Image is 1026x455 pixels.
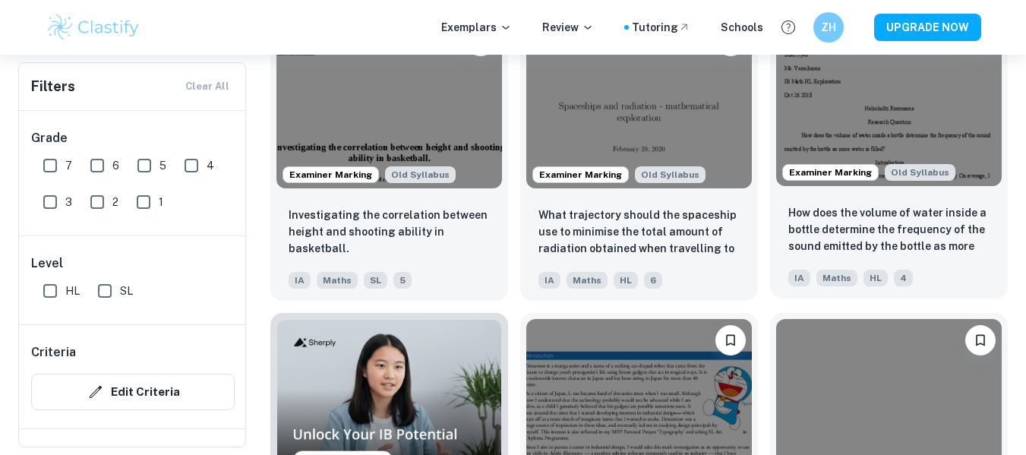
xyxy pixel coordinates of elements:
h6: Criteria [31,343,76,362]
a: Tutoring [632,19,690,36]
img: Maths IA example thumbnail: How does the volume of water inside a bo [776,17,1002,187]
span: 6 [644,272,662,289]
h6: ZH [819,19,837,36]
div: Although this IA is written for the old math syllabus (last exam in November 2020), the current I... [385,166,456,183]
div: Although this IA is written for the old math syllabus (last exam in November 2020), the current I... [635,166,706,183]
span: 2 [112,194,118,210]
button: UPGRADE NOW [874,14,981,41]
span: Examiner Marking [533,168,628,182]
h6: Level [31,254,235,273]
p: Investigating the correlation between height and shooting ability in basketball. [289,207,490,257]
h6: Grade [31,129,235,147]
a: Examiner MarkingAlthough this IA is written for the old math syllabus (last exam in November 2020... [520,14,758,302]
div: Although this IA is written for the old math syllabus (last exam in November 2020), the current I... [885,164,955,181]
p: Review [542,19,594,36]
img: Maths IA example thumbnail: Investigating the correlation between he [276,20,502,189]
span: Maths [816,270,857,286]
span: 1 [159,194,163,210]
span: Maths [317,272,358,289]
p: What trajectory should the spaceship use to minimise the total amount of radiation obtained when ... [538,207,740,258]
p: Exemplars [441,19,512,36]
span: 5 [393,272,412,289]
span: 7 [65,157,72,174]
span: IA [289,272,311,289]
span: 5 [159,157,166,174]
span: SL [364,272,387,289]
span: HL [614,272,638,289]
span: Old Syllabus [635,166,706,183]
a: Examiner MarkingAlthough this IA is written for the old math syllabus (last exam in November 2020... [770,14,1008,302]
p: How does the volume of water inside a bottle determine the frequency of the sound emitted by the ... [788,204,990,256]
span: 4 [207,157,214,174]
a: Schools [721,19,763,36]
span: 4 [894,270,913,286]
span: HL [863,270,888,286]
span: IA [788,270,810,286]
button: ZH [813,12,844,43]
span: Old Syllabus [885,164,955,181]
button: Help and Feedback [775,14,801,40]
button: Edit Criteria [31,374,235,410]
img: Clastify logo [46,12,142,43]
span: 3 [65,194,72,210]
img: Maths IA example thumbnail: What trajectory should the spaceship use [526,20,752,189]
span: 6 [112,157,119,174]
span: Old Syllabus [385,166,456,183]
span: Maths [567,272,608,289]
span: IA [538,272,560,289]
span: HL [65,283,80,299]
span: SL [120,283,133,299]
h6: Filters [31,76,75,97]
a: Examiner MarkingAlthough this IA is written for the old math syllabus (last exam in November 2020... [270,14,508,302]
button: Bookmark [715,325,746,355]
span: Examiner Marking [283,168,378,182]
span: Examiner Marking [783,166,878,179]
button: Bookmark [965,325,996,355]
